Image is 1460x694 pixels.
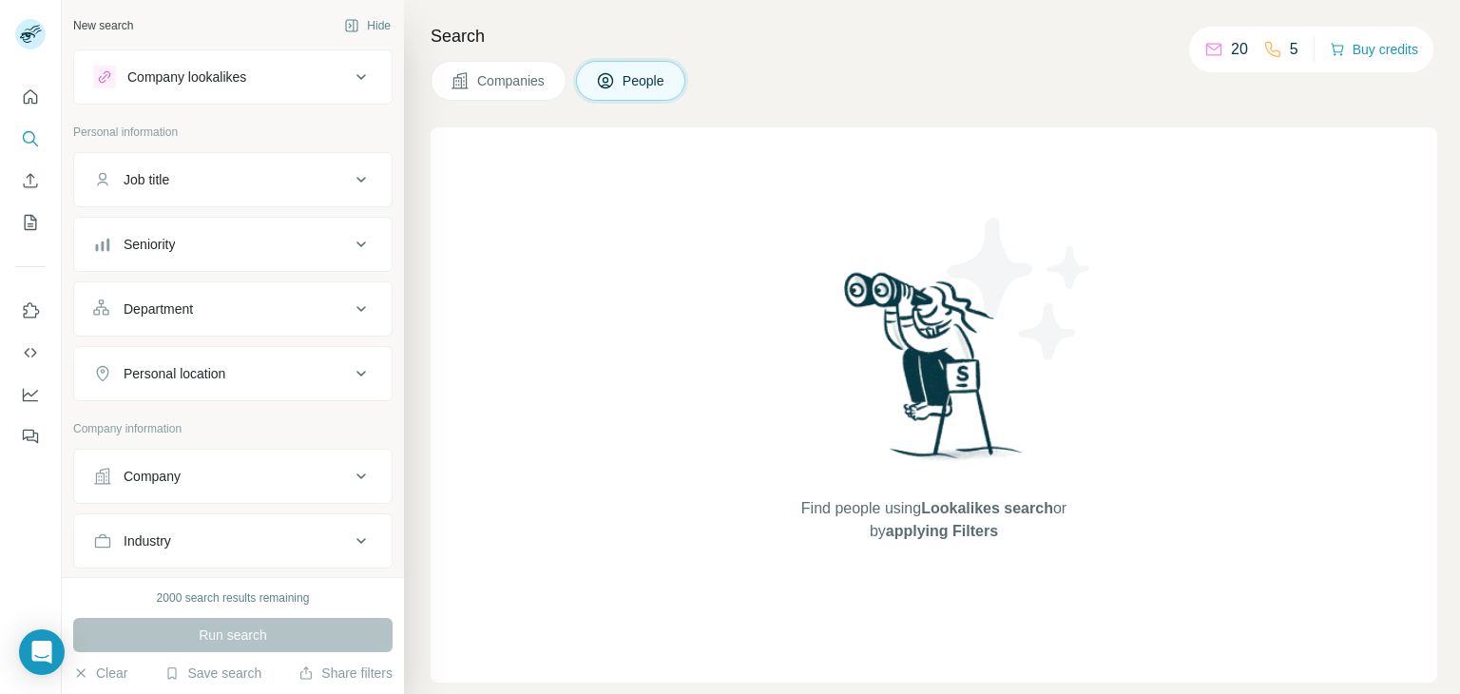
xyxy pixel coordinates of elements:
[1330,36,1418,63] button: Buy credits
[623,71,666,90] span: People
[74,453,392,499] button: Company
[836,267,1033,479] img: Surfe Illustration - Woman searching with binoculars
[298,664,393,683] button: Share filters
[477,71,547,90] span: Companies
[921,500,1053,516] span: Lookalikes search
[15,377,46,412] button: Dashboard
[124,364,225,383] div: Personal location
[1290,38,1298,61] p: 5
[73,664,127,683] button: Clear
[124,235,175,254] div: Seniority
[124,170,169,189] div: Job title
[934,203,1105,375] img: Surfe Illustration - Stars
[1231,38,1248,61] p: 20
[15,80,46,114] button: Quick start
[74,286,392,332] button: Department
[73,124,393,141] p: Personal information
[19,629,65,675] div: Open Intercom Messenger
[73,420,393,437] p: Company information
[781,497,1085,543] span: Find people using or by
[124,299,193,318] div: Department
[15,122,46,156] button: Search
[431,23,1437,49] h4: Search
[74,157,392,202] button: Job title
[15,336,46,370] button: Use Surfe API
[157,589,310,607] div: 2000 search results remaining
[74,54,392,100] button: Company lookalikes
[15,294,46,328] button: Use Surfe on LinkedIn
[74,351,392,396] button: Personal location
[15,205,46,240] button: My lists
[164,664,261,683] button: Save search
[127,67,246,87] div: Company lookalikes
[124,531,171,550] div: Industry
[886,523,998,539] span: applying Filters
[15,164,46,198] button: Enrich CSV
[73,17,133,34] div: New search
[74,222,392,267] button: Seniority
[74,518,392,564] button: Industry
[124,467,181,486] div: Company
[15,419,46,453] button: Feedback
[331,11,404,40] button: Hide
